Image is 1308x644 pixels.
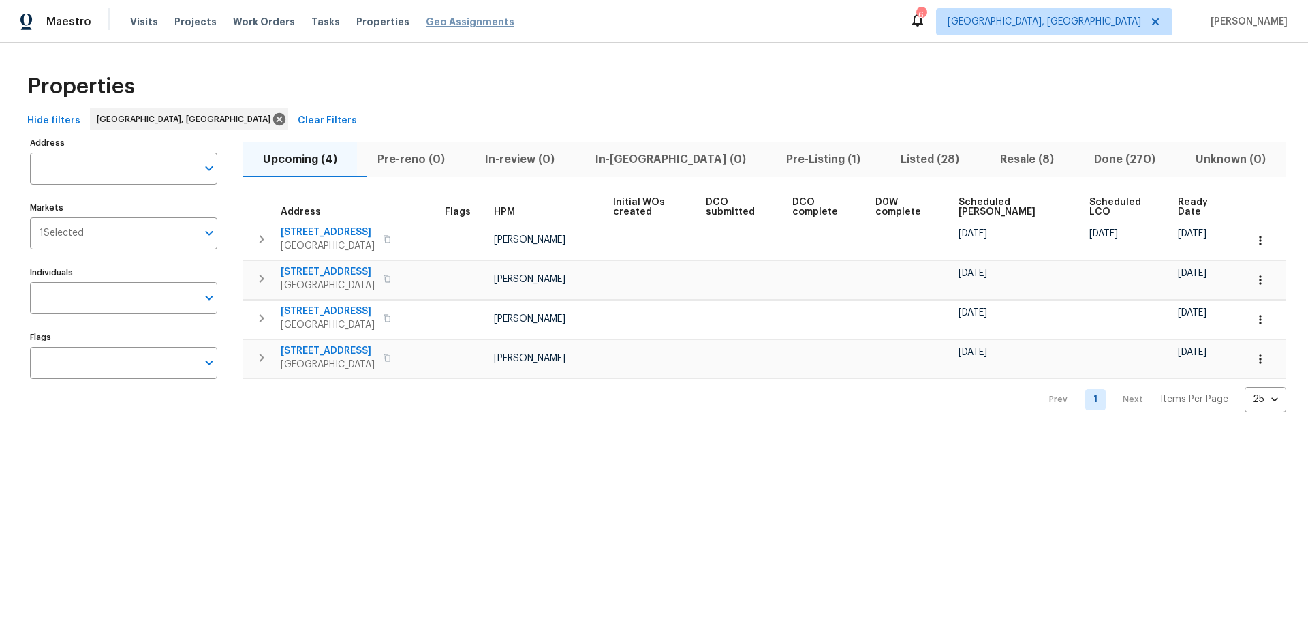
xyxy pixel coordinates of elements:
[200,159,219,178] button: Open
[1184,150,1278,169] span: Unknown (0)
[292,108,362,134] button: Clear Filters
[959,229,987,239] span: [DATE]
[281,344,375,358] span: [STREET_ADDRESS]
[473,150,567,169] span: In-review (0)
[130,15,158,29] span: Visits
[281,239,375,253] span: [GEOGRAPHIC_DATA]
[281,207,321,217] span: Address
[494,314,565,324] span: [PERSON_NAME]
[174,15,217,29] span: Projects
[426,15,514,29] span: Geo Assignments
[30,139,217,147] label: Address
[613,198,683,217] span: Initial WOs created
[494,235,565,245] span: [PERSON_NAME]
[959,198,1066,217] span: Scheduled [PERSON_NAME]
[706,198,769,217] span: DCO submitted
[792,198,852,217] span: DCO complete
[281,318,375,332] span: [GEOGRAPHIC_DATA]
[27,80,135,93] span: Properties
[30,333,217,341] label: Flags
[1085,389,1106,410] a: Goto page 1
[22,108,86,134] button: Hide filters
[1178,269,1206,278] span: [DATE]
[251,150,349,169] span: Upcoming (4)
[281,358,375,371] span: [GEOGRAPHIC_DATA]
[1160,393,1228,406] p: Items Per Page
[27,112,80,129] span: Hide filters
[959,308,987,318] span: [DATE]
[200,224,219,243] button: Open
[948,15,1141,29] span: [GEOGRAPHIC_DATA], [GEOGRAPHIC_DATA]
[356,15,409,29] span: Properties
[200,288,219,307] button: Open
[365,150,456,169] span: Pre-reno (0)
[1036,387,1286,412] nav: Pagination Navigation
[311,17,340,27] span: Tasks
[1178,229,1206,239] span: [DATE]
[1082,150,1167,169] span: Done (270)
[875,198,935,217] span: D0W complete
[97,112,276,126] span: [GEOGRAPHIC_DATA], [GEOGRAPHIC_DATA]
[494,275,565,284] span: [PERSON_NAME]
[1178,198,1222,217] span: Ready Date
[774,150,872,169] span: Pre-Listing (1)
[30,204,217,212] label: Markets
[988,150,1065,169] span: Resale (8)
[200,353,219,372] button: Open
[30,269,217,277] label: Individuals
[1089,198,1155,217] span: Scheduled LCO
[281,265,375,279] span: [STREET_ADDRESS]
[1178,348,1206,357] span: [DATE]
[494,354,565,363] span: [PERSON_NAME]
[583,150,758,169] span: In-[GEOGRAPHIC_DATA] (0)
[1245,382,1286,417] div: 25
[233,15,295,29] span: Work Orders
[40,228,84,239] span: 1 Selected
[281,226,375,239] span: [STREET_ADDRESS]
[494,207,515,217] span: HPM
[281,279,375,292] span: [GEOGRAPHIC_DATA]
[1178,308,1206,318] span: [DATE]
[959,348,987,357] span: [DATE]
[281,305,375,318] span: [STREET_ADDRESS]
[90,108,288,130] div: [GEOGRAPHIC_DATA], [GEOGRAPHIC_DATA]
[46,15,91,29] span: Maestro
[889,150,971,169] span: Listed (28)
[445,207,471,217] span: Flags
[959,269,987,278] span: [DATE]
[1205,15,1288,29] span: [PERSON_NAME]
[1089,229,1118,239] span: [DATE]
[298,112,357,129] span: Clear Filters
[916,8,926,22] div: 6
